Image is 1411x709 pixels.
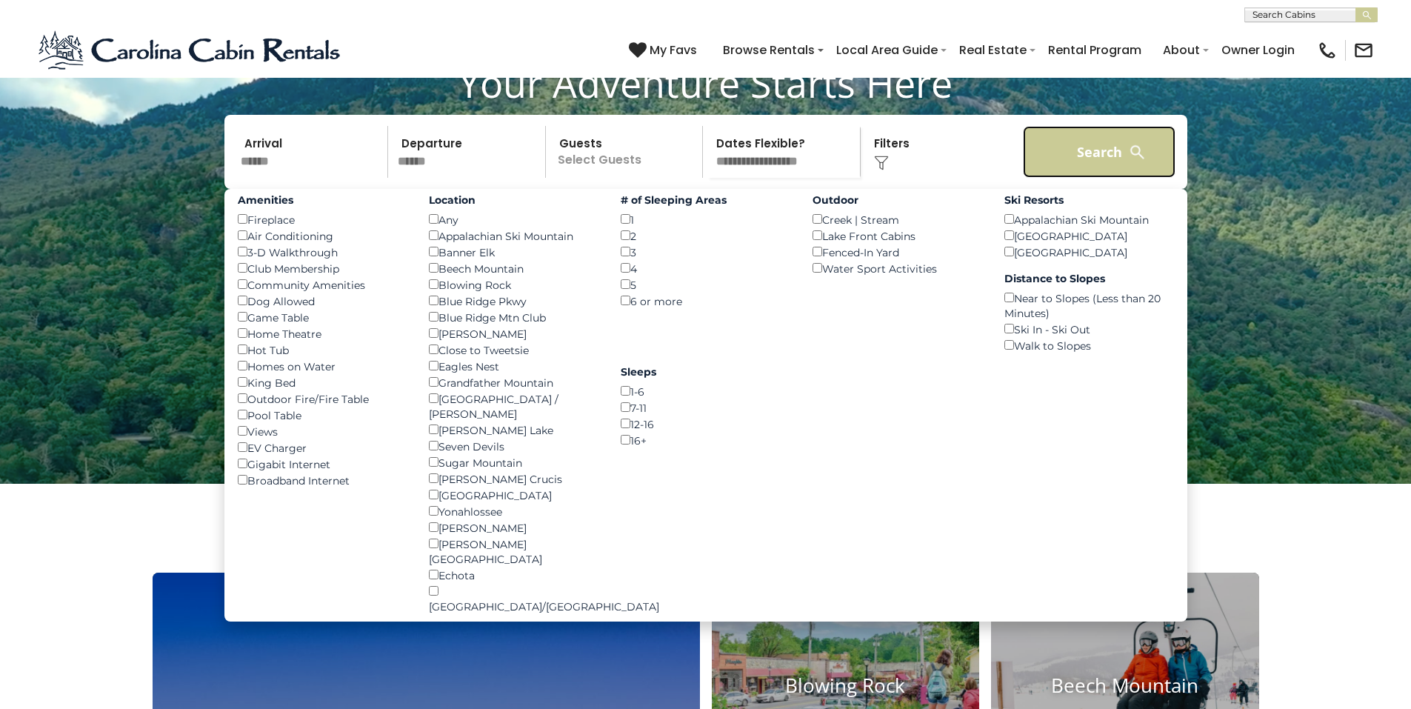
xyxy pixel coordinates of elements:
div: Outdoor Fire/Fire Table [238,390,407,407]
div: Blue Ridge Mtn Club [429,309,598,325]
p: Select Guests [550,126,703,178]
div: Air Conditioning [238,227,407,244]
div: Pool Table [238,407,407,423]
div: 3 [621,244,790,260]
div: Appalachian Ski Mountain [1004,211,1174,227]
a: Owner Login [1214,37,1302,63]
div: [PERSON_NAME] Crucis [429,470,598,487]
div: Dog Allowed [238,293,407,309]
img: search-regular-white.png [1128,143,1147,162]
div: [GEOGRAPHIC_DATA] [1004,227,1174,244]
div: Water Sport Activities [813,260,982,276]
div: 12-16 [621,416,790,432]
span: My Favs [650,41,697,59]
div: 6 or more [621,293,790,309]
div: Community Amenities [238,276,407,293]
div: Blowing Rock [429,276,598,293]
div: Any [429,211,598,227]
h4: Beech Mountain [991,674,1259,697]
div: Views [238,423,407,439]
div: [GEOGRAPHIC_DATA]/[GEOGRAPHIC_DATA] [429,583,598,614]
div: Yonahlossee [429,503,598,519]
div: 4 [621,260,790,276]
div: 1-6 [621,383,790,399]
a: Rental Program [1041,37,1149,63]
div: 5 [621,276,790,293]
h3: Select Your Destination [150,521,1261,573]
div: Beech Mountain [429,260,598,276]
div: Near to Slopes (Less than 20 Minutes) [1004,290,1174,321]
div: Home Theatre [238,325,407,342]
h1: Your Adventure Starts Here [11,60,1400,106]
label: Distance to Slopes [1004,271,1174,286]
div: [PERSON_NAME] [429,519,598,536]
div: King Bed [238,374,407,390]
div: Echota [429,567,598,583]
a: Local Area Guide [829,37,945,63]
div: Lake Front Cabins [813,227,982,244]
label: Amenities [238,193,407,207]
div: Appalachian Ski Mountain [429,227,598,244]
div: Creek | Stream [813,211,982,227]
div: Close to Tweetsie [429,342,598,358]
div: [GEOGRAPHIC_DATA] [429,487,598,503]
div: Broadband Internet [238,472,407,488]
img: Blue-2.png [37,28,344,73]
div: Gigabit Internet [238,456,407,472]
div: [PERSON_NAME] [429,325,598,342]
a: My Favs [629,41,701,60]
div: Grandfather Mountain [429,374,598,390]
div: Seven Devils [429,438,598,454]
div: Fireplace [238,211,407,227]
div: 1 [621,211,790,227]
img: filter--v1.png [874,156,889,170]
div: EV Charger [238,439,407,456]
label: # of Sleeping Areas [621,193,790,207]
label: Sleeps [621,365,790,379]
div: [PERSON_NAME] Lake [429,422,598,438]
div: Homes on Water [238,358,407,374]
label: Ski Resorts [1004,193,1174,207]
div: [PERSON_NAME][GEOGRAPHIC_DATA] [429,536,598,567]
div: Blue Ridge Pkwy [429,293,598,309]
div: Sugar Mountain [429,454,598,470]
button: Search [1023,126,1176,178]
label: Outdoor [813,193,982,207]
label: Location [429,193,598,207]
img: mail-regular-black.png [1353,40,1374,61]
div: Game Table [238,309,407,325]
div: Banner Elk [429,244,598,260]
div: [GEOGRAPHIC_DATA] [1004,244,1174,260]
div: Fenced-In Yard [813,244,982,260]
div: [GEOGRAPHIC_DATA] / [PERSON_NAME] [429,390,598,422]
div: Ski In - Ski Out [1004,321,1174,337]
img: phone-regular-black.png [1317,40,1338,61]
div: 16+ [621,432,790,448]
h4: Blowing Rock [712,674,980,697]
a: Real Estate [952,37,1034,63]
div: Eagles Nest [429,358,598,374]
div: Hot Tub [238,342,407,358]
div: Walk to Slopes [1004,337,1174,353]
div: 7-11 [621,399,790,416]
a: Browse Rentals [715,37,822,63]
div: 2 [621,227,790,244]
div: 3-D Walkthrough [238,244,407,260]
div: Club Membership [238,260,407,276]
a: About [1155,37,1207,63]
